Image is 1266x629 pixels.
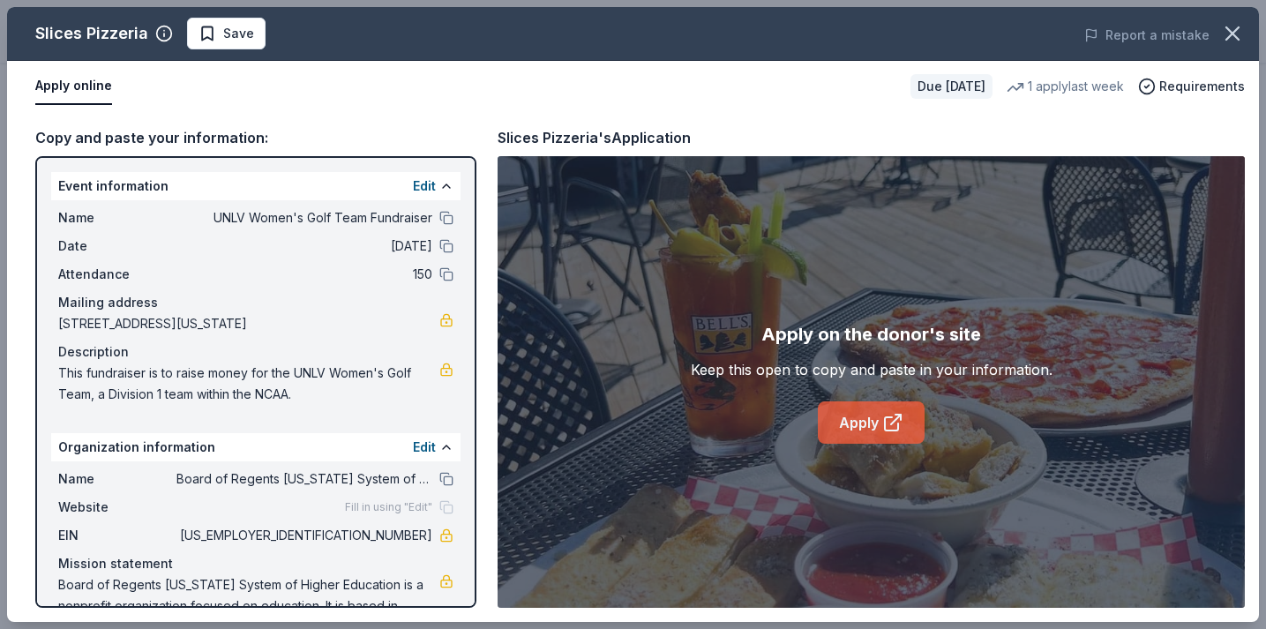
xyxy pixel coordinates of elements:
div: Keep this open to copy and paste in your information. [691,359,1053,380]
button: Report a mistake [1084,25,1210,46]
div: Slices Pizzeria [35,19,148,48]
div: Description [58,341,453,363]
span: UNLV Women's Golf Team Fundraiser [176,207,432,228]
span: EIN [58,525,176,546]
div: Mission statement [58,553,453,574]
span: Website [58,497,176,518]
div: Due [DATE] [910,74,993,99]
div: Mailing address [58,292,453,313]
button: Requirements [1138,76,1245,97]
span: Name [58,468,176,490]
button: Edit [413,437,436,458]
span: Date [58,236,176,257]
span: Requirements [1159,76,1245,97]
span: This fundraiser is to raise money for the UNLV Women's Golf Team, a Division 1 team within the NCAA. [58,363,439,405]
div: Apply on the donor's site [761,320,981,348]
div: 1 apply last week [1007,76,1124,97]
button: Edit [413,176,436,197]
span: Board of Regents [US_STATE] System of Higher Education [176,468,432,490]
span: Attendance [58,264,176,285]
a: Apply [818,401,925,444]
span: Name [58,207,176,228]
div: Organization information [51,433,461,461]
div: Slices Pizzeria's Application [498,126,691,149]
span: [STREET_ADDRESS][US_STATE] [58,313,439,334]
div: Event information [51,172,461,200]
div: Copy and paste your information: [35,126,476,149]
span: [US_EMPLOYER_IDENTIFICATION_NUMBER] [176,525,432,546]
span: Fill in using "Edit" [345,500,432,514]
span: [DATE] [176,236,432,257]
span: Save [223,23,254,44]
span: 150 [176,264,432,285]
button: Save [187,18,266,49]
button: Apply online [35,68,112,105]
